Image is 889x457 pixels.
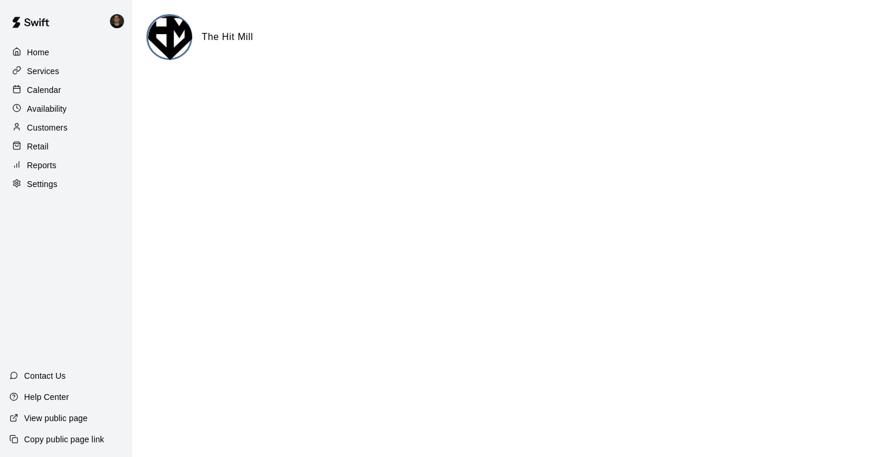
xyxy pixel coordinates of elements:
p: Copy public page link [24,433,104,445]
h6: The Hit Mill [202,29,253,45]
p: Home [27,46,49,58]
p: Calendar [27,84,61,96]
div: Kyle Harris [108,9,132,33]
p: View public page [24,412,88,424]
a: Services [9,62,123,80]
p: Retail [27,141,49,152]
img: The Hit Mill logo [148,16,192,60]
a: Home [9,44,123,61]
p: Customers [27,122,68,134]
img: Kyle Harris [110,14,124,28]
p: Availability [27,103,67,115]
a: Retail [9,138,123,155]
p: Settings [27,178,58,190]
p: Help Center [24,391,69,403]
a: Calendar [9,81,123,99]
p: Contact Us [24,370,66,382]
p: Services [27,65,59,77]
p: Reports [27,159,56,171]
a: Settings [9,175,123,193]
a: Availability [9,100,123,118]
a: Reports [9,156,123,174]
a: Customers [9,119,123,136]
